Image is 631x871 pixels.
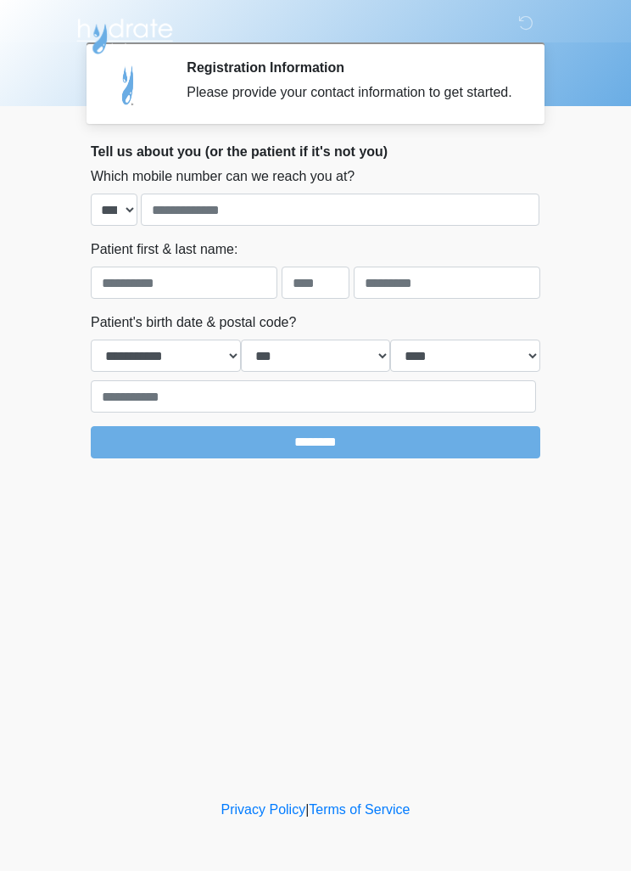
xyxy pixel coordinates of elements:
label: Patient first & last name: [91,239,237,260]
a: Terms of Service [309,802,410,817]
a: | [305,802,309,817]
img: Hydrate IV Bar - Scottsdale Logo [74,13,176,55]
a: Privacy Policy [221,802,306,817]
h2: Tell us about you (or the patient if it's not you) [91,143,540,160]
img: Agent Avatar [103,59,154,110]
label: Patient's birth date & postal code? [91,312,296,333]
label: Which mobile number can we reach you at? [91,166,355,187]
div: Please provide your contact information to get started. [187,82,515,103]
